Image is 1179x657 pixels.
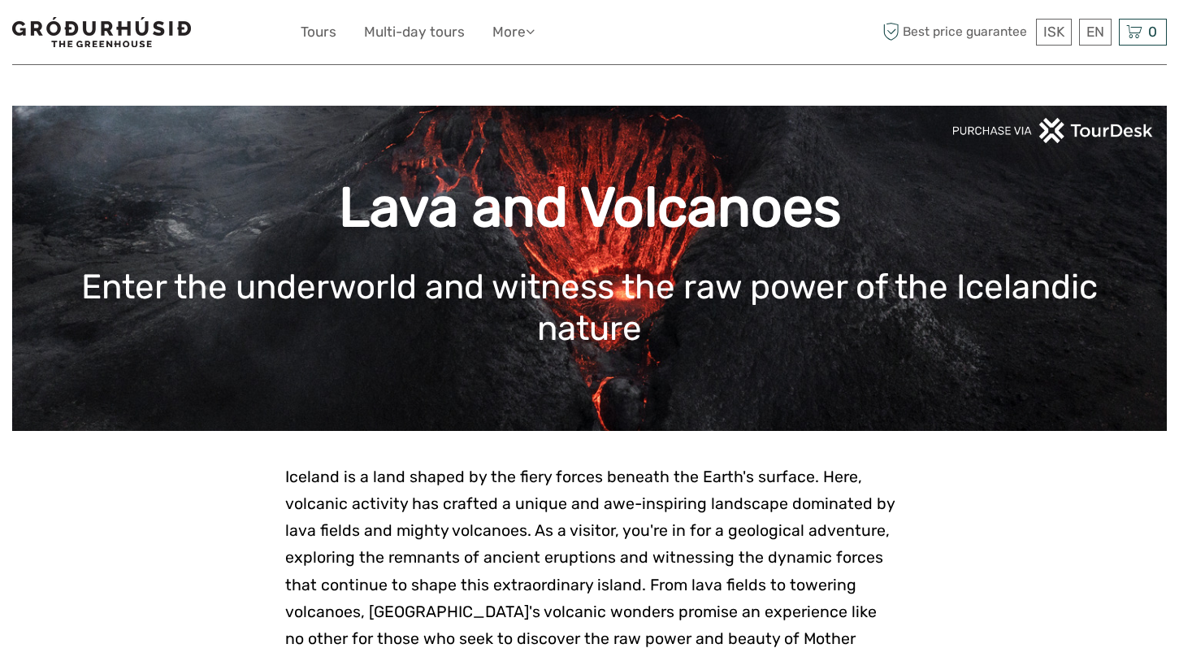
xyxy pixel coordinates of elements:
[301,20,336,44] a: Tours
[37,267,1142,349] h1: Enter the underworld and witness the raw power of the Icelandic nature
[1079,19,1112,46] div: EN
[37,175,1142,241] h1: Lava and Volcanoes
[1146,24,1159,40] span: 0
[364,20,465,44] a: Multi-day tours
[878,19,1032,46] span: Best price guarantee
[12,17,191,47] img: 1578-341a38b5-ce05-4595-9f3d-b8aa3718a0b3_logo_small.jpg
[492,20,535,44] a: More
[951,118,1155,143] img: PurchaseViaTourDeskwhite.png
[1043,24,1064,40] span: ISK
